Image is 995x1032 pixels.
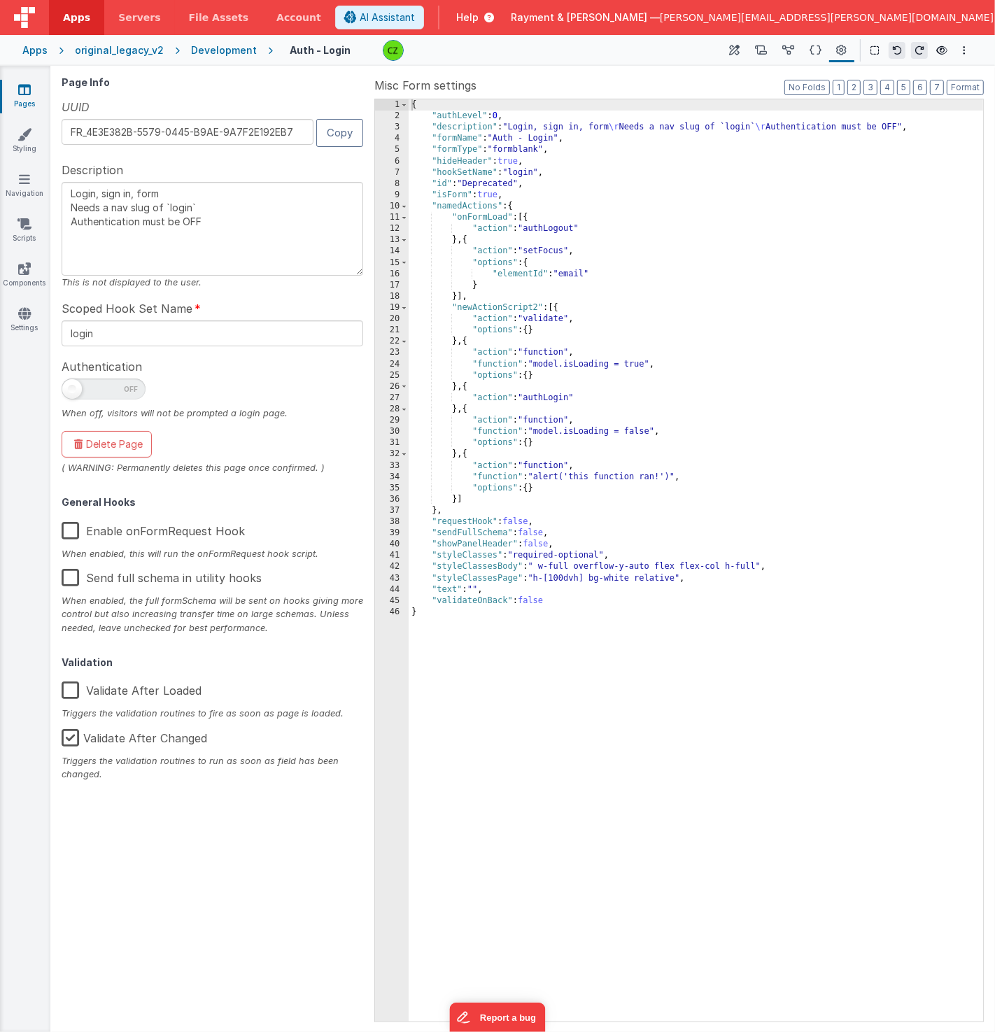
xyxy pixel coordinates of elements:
[62,656,113,668] strong: Validation
[375,359,409,370] div: 24
[375,178,409,190] div: 8
[375,483,409,494] div: 35
[375,347,409,358] div: 23
[118,10,160,24] span: Servers
[62,99,90,115] span: UUID
[191,43,257,57] div: Development
[375,584,409,595] div: 44
[947,80,984,95] button: Format
[335,6,424,29] button: AI Assistant
[897,80,910,95] button: 5
[930,80,944,95] button: 7
[511,10,660,24] span: Rayment & [PERSON_NAME] —
[956,42,973,59] button: Options
[375,472,409,483] div: 34
[375,156,409,167] div: 6
[375,448,409,460] div: 32
[375,190,409,201] div: 9
[375,99,409,111] div: 1
[375,313,409,325] div: 20
[375,291,409,302] div: 18
[375,302,409,313] div: 19
[189,10,249,24] span: File Assets
[63,10,90,24] span: Apps
[290,45,351,55] h4: Auth - Login
[375,550,409,561] div: 41
[375,111,409,122] div: 2
[375,144,409,155] div: 5
[880,80,894,95] button: 4
[375,561,409,572] div: 42
[62,276,363,289] div: This is not displayed to the user.
[833,80,845,95] button: 1
[375,133,409,144] div: 4
[375,325,409,336] div: 21
[375,460,409,472] div: 33
[62,162,123,178] span: Description
[450,1003,546,1032] iframe: Marker.io feedback button
[375,336,409,347] div: 22
[375,370,409,381] div: 25
[62,76,110,88] strong: Page Info
[62,560,262,591] label: Send full schema in utility hooks
[62,514,245,544] label: Enable onFormRequest Hook
[375,269,409,280] div: 16
[62,707,363,720] div: Triggers the validation routines to fire as soon as page is loaded.
[375,246,409,257] div: 14
[316,119,363,146] button: Copy
[62,594,363,635] div: When enabled, the full formSchema will be sent on hooks giving more control but also increasing t...
[375,223,409,234] div: 12
[375,393,409,404] div: 27
[847,80,861,95] button: 2
[375,167,409,178] div: 7
[375,516,409,528] div: 38
[62,547,363,560] div: When enabled, this will run the onFormRequest hook script.
[360,10,415,24] span: AI Assistant
[383,41,403,60] img: b4a104e37d07c2bfba7c0e0e4a273d04
[660,10,994,24] span: [PERSON_NAME][EMAIL_ADDRESS][PERSON_NAME][DOMAIN_NAME]
[375,505,409,516] div: 37
[375,528,409,539] div: 39
[784,80,830,95] button: No Folds
[375,201,409,212] div: 10
[456,10,479,24] span: Help
[62,673,202,703] label: Validate After Loaded
[863,80,877,95] button: 3
[375,426,409,437] div: 30
[375,595,409,607] div: 45
[913,80,927,95] button: 6
[62,407,363,420] div: When off, visitors will not be prompted a login page.
[375,404,409,415] div: 28
[375,607,409,618] div: 46
[62,754,363,781] div: Triggers the validation routines to run as soon as field has been changed.
[375,122,409,133] div: 3
[62,431,152,458] button: Delete Page
[375,381,409,393] div: 26
[62,721,207,751] label: Validate After Changed
[62,300,192,317] span: Scoped Hook Set Name
[375,494,409,505] div: 36
[375,257,409,269] div: 15
[375,234,409,246] div: 13
[22,43,48,57] div: Apps
[375,437,409,448] div: 31
[375,212,409,223] div: 11
[375,280,409,291] div: 17
[62,461,363,474] div: ( WARNING: Permanently deletes this page once confirmed. )
[62,358,142,375] span: Authentication
[75,43,164,57] div: original_legacy_v2
[62,496,136,508] strong: General Hooks
[375,573,409,584] div: 43
[374,77,477,94] span: Misc Form settings
[375,415,409,426] div: 29
[375,539,409,550] div: 40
